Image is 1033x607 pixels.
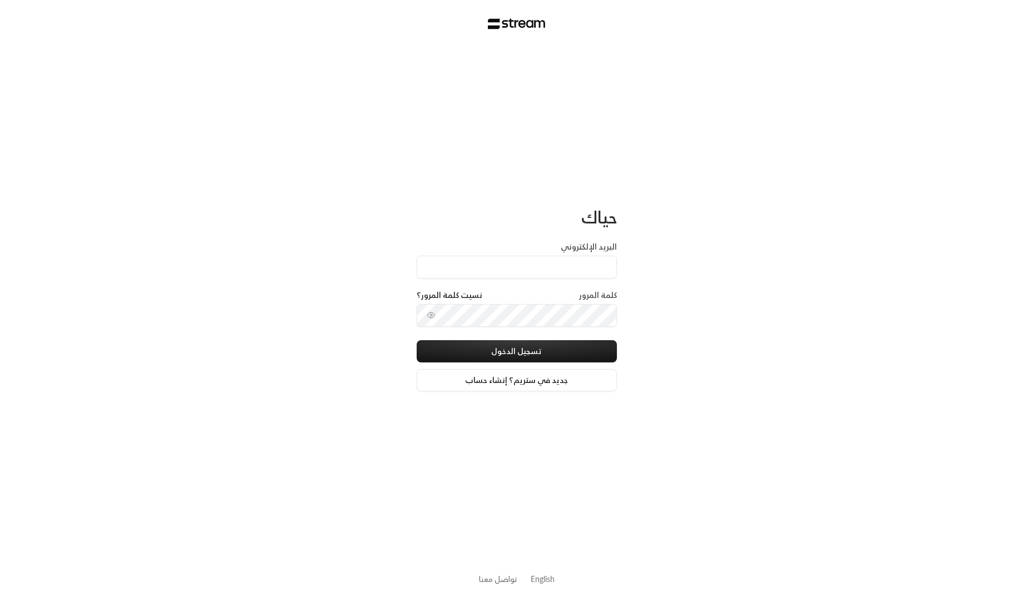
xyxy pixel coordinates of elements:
label: كلمة المرور [579,290,617,301]
a: English [531,569,555,589]
a: تواصل معنا [479,572,517,586]
button: تواصل معنا [479,573,517,585]
label: البريد الإلكتروني [561,241,617,252]
button: تسجيل الدخول [417,340,617,362]
button: toggle password visibility [422,306,440,324]
a: نسيت كلمة المرور؟ [417,290,482,301]
span: حياك [581,202,617,232]
img: Stream Logo [488,18,545,29]
a: جديد في ستريم؟ إنشاء حساب [417,369,617,391]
